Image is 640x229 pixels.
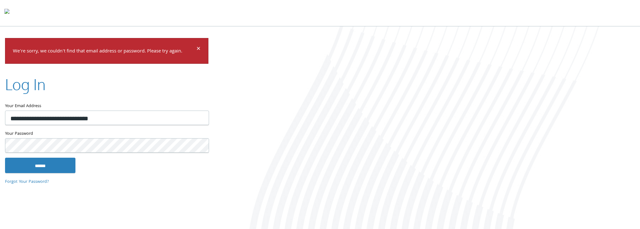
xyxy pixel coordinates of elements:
h2: Log In [5,74,46,95]
img: todyl-logo-dark.svg [4,7,9,19]
button: Dismiss alert [196,46,201,53]
a: Forgot Your Password? [5,178,49,185]
p: We're sorry, we couldn't find that email address or password. Please try again. [13,47,196,56]
span: × [196,43,201,56]
label: Your Password [5,130,208,138]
